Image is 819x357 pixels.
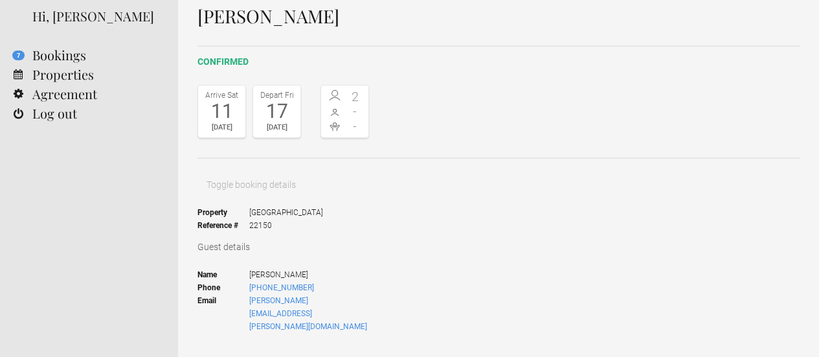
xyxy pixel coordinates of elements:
[197,268,249,281] strong: Name
[197,172,305,198] button: Toggle booking details
[249,268,369,281] span: [PERSON_NAME]
[256,89,297,102] div: Depart Fri
[197,240,800,253] h3: Guest details
[249,296,367,331] a: [PERSON_NAME][EMAIL_ADDRESS][PERSON_NAME][DOMAIN_NAME]
[197,281,249,294] strong: Phone
[249,219,323,232] span: 22150
[197,219,249,232] strong: Reference #
[197,206,249,219] strong: Property
[345,90,366,103] span: 2
[345,120,366,133] span: -
[345,105,366,118] span: -
[256,121,297,134] div: [DATE]
[197,55,800,69] h2: confirmed
[249,283,314,292] a: [PHONE_NUMBER]
[12,51,25,60] flynt-notification-badge: 7
[201,102,242,121] div: 11
[201,89,242,102] div: Arrive Sat
[256,102,297,121] div: 17
[197,6,800,26] h1: [PERSON_NAME]
[197,294,249,333] strong: Email
[32,6,159,26] div: Hi, [PERSON_NAME]
[201,121,242,134] div: [DATE]
[249,206,323,219] span: [GEOGRAPHIC_DATA]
